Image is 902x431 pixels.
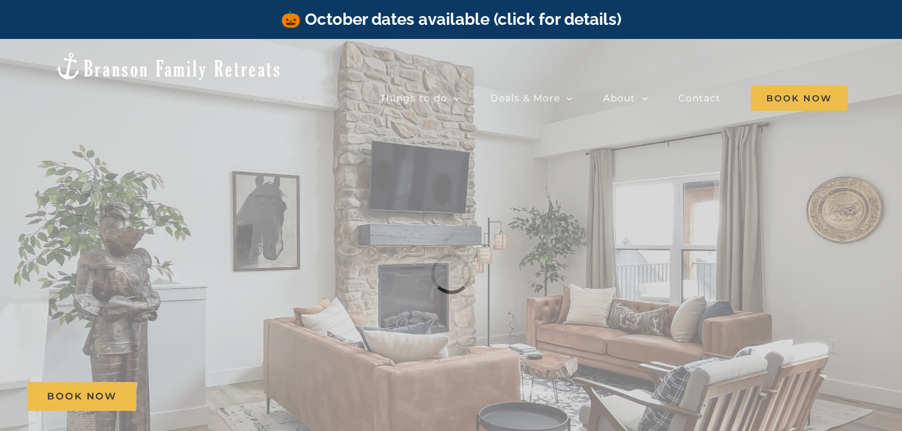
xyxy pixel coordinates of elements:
nav: Main Menu [252,85,848,111]
span: Things to do [380,93,447,103]
a: Contact [678,85,721,111]
span: Book Now [751,85,848,111]
a: Book Now [28,382,136,411]
a: 🎃 October dates available (click for details) [281,9,621,29]
a: Vacation homes [252,85,350,111]
a: About [603,85,648,111]
span: About [603,93,635,103]
a: Deals & More [490,85,573,111]
span: Contact [678,93,721,103]
span: Book Now [47,391,117,402]
a: Things to do [380,85,460,111]
img: Branson Family Retreats Logo [54,51,282,81]
span: Deals & More [490,93,560,103]
span: Vacation homes [252,93,337,103]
